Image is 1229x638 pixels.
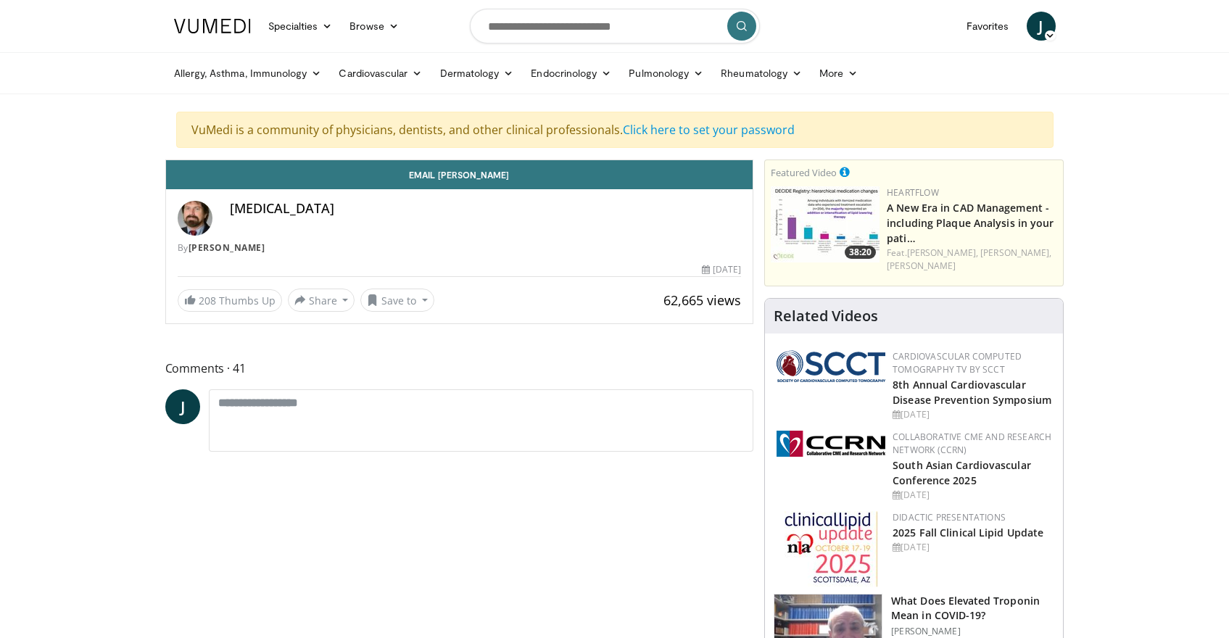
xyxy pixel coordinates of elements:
img: VuMedi Logo [174,19,251,33]
div: [DATE] [893,489,1051,502]
a: Specialties [260,12,342,41]
h3: What Does Elevated Troponin Mean in COVID-19? [891,594,1054,623]
a: Allergy, Asthma, Immunology [165,59,331,88]
a: Browse [341,12,407,41]
a: Endocrinology [522,59,620,88]
a: Pulmonology [620,59,712,88]
div: [DATE] [702,263,741,276]
a: 8th Annual Cardiovascular Disease Prevention Symposium [893,378,1051,407]
p: [PERSON_NAME] [891,626,1054,637]
a: Click here to set your password [623,122,795,138]
a: J [1027,12,1056,41]
a: Heartflow [887,186,939,199]
a: Rheumatology [712,59,811,88]
h4: [MEDICAL_DATA] [230,201,742,217]
img: 738d0e2d-290f-4d89-8861-908fb8b721dc.150x105_q85_crop-smart_upscale.jpg [771,186,880,262]
a: [PERSON_NAME] [887,260,956,272]
input: Search topics, interventions [470,9,760,43]
span: 38:20 [845,246,876,259]
div: [DATE] [893,541,1051,554]
a: J [165,389,200,424]
a: [PERSON_NAME] [189,241,265,254]
div: By [178,241,742,254]
img: a04ee3ba-8487-4636-b0fb-5e8d268f3737.png.150x105_q85_autocrop_double_scale_upscale_version-0.2.png [777,431,885,457]
div: [DATE] [893,408,1051,421]
a: Favorites [958,12,1018,41]
button: Save to [360,289,434,312]
a: Collaborative CME and Research Network (CCRN) [893,431,1051,456]
span: 208 [199,294,216,307]
a: More [811,59,866,88]
a: 38:20 [771,186,880,262]
a: Email [PERSON_NAME] [166,160,753,189]
a: [PERSON_NAME], [907,246,978,259]
h4: Related Videos [774,307,878,325]
div: VuMedi is a community of physicians, dentists, and other clinical professionals. [176,112,1054,148]
a: South Asian Cardiovascular Conference 2025 [893,458,1031,487]
a: [PERSON_NAME], [980,246,1051,259]
button: Share [288,289,355,312]
img: Avatar [178,201,212,236]
span: Comments 41 [165,359,754,378]
a: Dermatology [431,59,523,88]
div: Didactic Presentations [893,511,1051,524]
img: 51a70120-4f25-49cc-93a4-67582377e75f.png.150x105_q85_autocrop_double_scale_upscale_version-0.2.png [777,350,885,382]
a: 208 Thumbs Up [178,289,282,312]
small: Featured Video [771,166,837,179]
span: 62,665 views [663,291,741,309]
img: d65bce67-f81a-47c5-b47d-7b8806b59ca8.jpg.150x105_q85_autocrop_double_scale_upscale_version-0.2.jpg [785,511,878,587]
a: Cardiovascular [330,59,431,88]
div: Feat. [887,246,1057,273]
a: A New Era in CAD Management - including Plaque Analysis in your pati… [887,201,1054,245]
a: Cardiovascular Computed Tomography TV by SCCT [893,350,1022,376]
a: 2025 Fall Clinical Lipid Update [893,526,1043,539]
